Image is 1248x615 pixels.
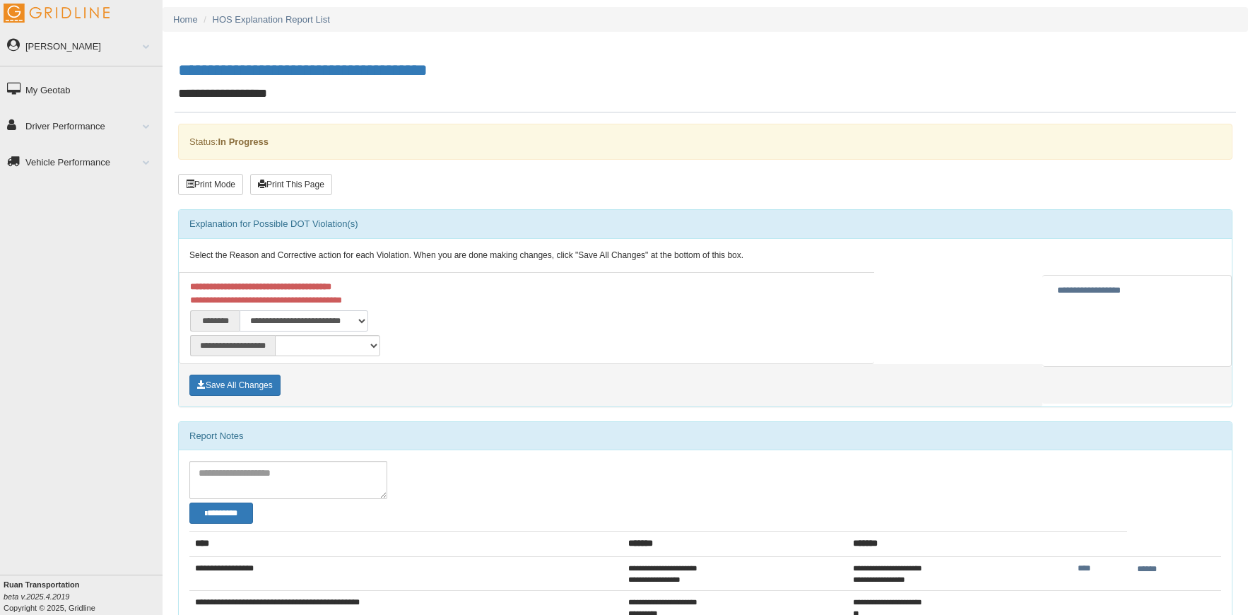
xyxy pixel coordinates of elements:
div: Status: [178,124,1232,160]
button: Print Mode [178,174,243,195]
div: Copyright © 2025, Gridline [4,579,163,614]
button: Change Filter Options [189,503,253,524]
button: Save [189,375,281,396]
strong: In Progress [218,136,269,147]
div: Report Notes [179,422,1232,450]
div: Explanation for Possible DOT Violation(s) [179,210,1232,238]
button: Print This Page [250,174,332,195]
img: Gridline [4,4,110,23]
b: Ruan Transportation [4,580,80,589]
i: beta v.2025.4.2019 [4,592,69,601]
div: Select the Reason and Corrective action for each Violation. When you are done making changes, cli... [179,239,1232,273]
a: Home [173,14,198,25]
a: HOS Explanation Report List [213,14,330,25]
